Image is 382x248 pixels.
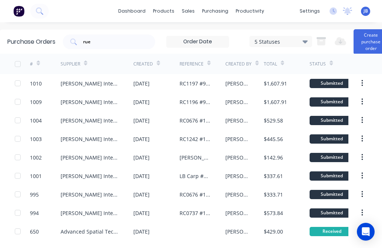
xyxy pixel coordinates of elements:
div: [PERSON_NAME] [225,98,249,106]
div: productivity [232,6,268,17]
div: [PERSON_NAME] Internal [61,135,119,143]
div: [PERSON_NAME] [225,172,249,180]
div: $529.58 [264,117,283,124]
div: [PERSON_NAME] [225,80,249,87]
div: [PERSON_NAME] Internal [61,117,119,124]
div: $429.00 [264,228,283,235]
div: Submitted [310,153,354,162]
div: 1001 [30,172,42,180]
div: [PERSON_NAME] Internal [61,154,119,161]
div: Submitted [310,134,354,144]
div: sales [178,6,198,17]
div: [PERSON_NAME] #974 [180,154,211,161]
div: [PERSON_NAME] Internal [61,172,119,180]
div: 1010 [30,80,42,87]
div: 994 [30,209,39,217]
div: $1,607.91 [264,80,287,87]
div: [PERSON_NAME] [225,209,249,217]
div: $337.61 [264,172,283,180]
div: Reference [180,61,204,67]
div: [PERSON_NAME] Internal [61,191,119,198]
div: 995 [30,191,39,198]
div: Purchase Orders [7,37,55,46]
div: [PERSON_NAME] [225,228,249,235]
div: [DATE] [133,80,150,87]
div: 1003 [30,135,42,143]
div: RC0676 #1016 [180,117,211,124]
div: Submitted [310,208,354,218]
div: settings [296,6,324,17]
div: $1,607.91 [264,98,287,106]
div: [PERSON_NAME] [225,117,249,124]
div: products [149,6,178,17]
a: dashboard [115,6,149,17]
div: [PERSON_NAME] [225,191,249,198]
div: [DATE] [133,209,150,217]
div: [PERSON_NAME] Internal [61,98,119,106]
div: [DATE] [133,154,150,161]
div: Submitted [310,190,354,199]
div: Submitted [310,116,354,125]
div: [DATE] [133,191,150,198]
div: [DATE] [133,98,150,106]
div: Created [133,61,153,67]
div: 1002 [30,154,42,161]
div: Created By [225,61,252,67]
div: Submitted [310,171,354,181]
div: RC0676 #1013 [180,191,211,198]
div: purchasing [198,6,232,17]
div: 5 Statuses [255,37,307,45]
input: Order Date [167,36,229,47]
div: Submitted [310,79,354,88]
div: [PERSON_NAME] Internal [61,209,119,217]
div: Advanced Spatial Technologies [61,228,119,235]
div: [PERSON_NAME] Internal [61,80,119,87]
div: Open Intercom Messenger [357,223,375,241]
div: [PERSON_NAME] [225,154,249,161]
div: Supplier [61,61,80,67]
span: JB [364,8,368,14]
div: 1009 [30,98,42,106]
div: 650 [30,228,39,235]
div: [DATE] [133,228,150,235]
div: RC1242 #1010 [180,135,211,143]
div: Received [310,227,354,236]
div: [DATE] [133,117,150,124]
div: 1004 [30,117,42,124]
div: RC0737 #1009 [180,209,211,217]
div: $333.71 [264,191,283,198]
div: $142.96 [264,154,283,161]
div: $445.56 [264,135,283,143]
div: [PERSON_NAME] [225,135,249,143]
div: RC1196 #917 [180,98,211,106]
div: [DATE] [133,172,150,180]
div: Submitted [310,97,354,107]
div: Status [310,61,326,67]
div: RC1197 #918 [180,80,211,87]
div: [DATE] [133,135,150,143]
input: Search purchase orders... [82,38,144,46]
img: Factory [13,6,24,17]
div: $573.84 [264,209,283,217]
div: LB Carp #1017 [180,172,211,180]
div: Total [264,61,277,67]
div: # [30,61,33,67]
